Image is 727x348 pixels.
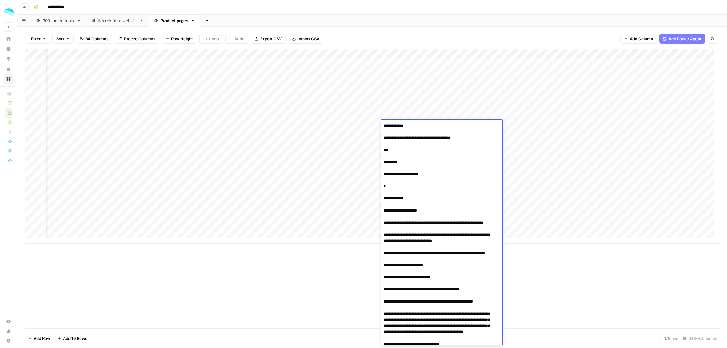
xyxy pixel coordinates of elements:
[98,18,137,24] div: Search for a website
[656,333,681,343] div: 17 Rows
[4,44,13,54] a: Insights
[260,36,282,42] span: Export CSV
[149,15,200,27] a: Product pages
[161,18,188,24] div: Product pages
[199,34,223,44] button: Undo
[43,18,75,24] div: 300+ more tools
[27,34,50,44] button: Filter
[25,333,54,343] button: Add Row
[86,15,149,27] a: Search for a website
[124,36,155,42] span: Freeze Columns
[288,34,323,44] button: Import CSV
[4,54,13,64] a: Opportunities
[4,5,13,20] button: Workspace: ColdiQ
[54,333,91,343] button: Add 10 Rows
[4,64,13,74] a: Your Data
[56,36,64,42] span: Sort
[225,34,248,44] button: Redo
[681,333,720,343] div: 34/34 Columns
[4,34,13,44] a: Home
[630,36,653,42] span: Add Column
[115,34,159,44] button: Freeze Columns
[659,34,705,44] button: Add Power Agent
[63,335,87,341] span: Add 10 Rows
[31,15,86,27] a: 300+ more tools
[620,34,657,44] button: Add Column
[297,36,319,42] span: Import CSV
[209,36,219,42] span: Undo
[31,36,41,42] span: Filter
[251,34,286,44] button: Export CSV
[52,34,74,44] button: Sort
[669,36,702,42] span: Add Power Agent
[4,74,13,84] a: Browse
[4,7,15,18] img: ColdiQ Logo
[4,336,13,346] button: Help + Support
[171,36,193,42] span: Row Height
[34,335,50,341] span: Add Row
[162,34,197,44] button: Row Height
[4,316,13,326] a: Settings
[85,36,108,42] span: 34 Columns
[76,34,112,44] button: 34 Columns
[4,326,13,336] a: Usage
[235,36,244,42] span: Redo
